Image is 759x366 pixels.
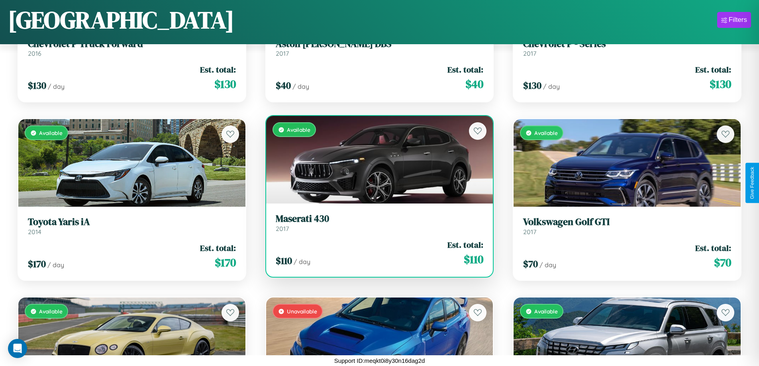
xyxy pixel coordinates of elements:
h3: Chevrolet P Truck Forward [28,38,236,50]
span: / day [543,82,560,90]
span: / day [292,82,309,90]
span: Est. total: [200,242,236,254]
div: Open Intercom Messenger [8,339,27,358]
span: 2017 [523,228,536,236]
a: Toyota Yaris iA2014 [28,216,236,236]
span: 2017 [276,225,289,233]
a: Volkswagen Golf GTI2017 [523,216,731,236]
span: Est. total: [695,242,731,254]
span: $ 110 [276,254,292,267]
a: Maserati 4302017 [276,213,484,233]
span: Available [39,129,63,136]
span: Est. total: [447,64,483,75]
span: 2017 [523,49,536,57]
div: Filters [729,16,747,24]
h3: Maserati 430 [276,213,484,225]
span: $ 40 [465,76,483,92]
span: $ 170 [28,257,46,270]
a: Chevrolet P - Series2017 [523,38,731,58]
span: 2014 [28,228,41,236]
span: $ 110 [464,251,483,267]
a: Chevrolet P Truck Forward2016 [28,38,236,58]
div: Give Feedback [749,167,755,199]
span: $ 130 [214,76,236,92]
span: Est. total: [447,239,483,251]
span: $ 40 [276,79,291,92]
span: $ 130 [523,79,541,92]
h3: Aston [PERSON_NAME] DBS [276,38,484,50]
span: Unavailable [287,308,317,315]
span: Est. total: [695,64,731,75]
span: Est. total: [200,64,236,75]
span: $ 170 [215,254,236,270]
p: Support ID: meqkt0i8y30n16dag2d [334,355,425,366]
span: $ 70 [523,257,538,270]
span: / day [48,82,65,90]
span: / day [539,261,556,269]
span: $ 70 [714,254,731,270]
h3: Volkswagen Golf GTI [523,216,731,228]
span: $ 130 [710,76,731,92]
h1: [GEOGRAPHIC_DATA] [8,4,234,36]
span: Available [534,308,558,315]
span: $ 130 [28,79,46,92]
span: 2017 [276,49,289,57]
span: / day [47,261,64,269]
h3: Toyota Yaris iA [28,216,236,228]
a: Aston [PERSON_NAME] DBS2017 [276,38,484,58]
button: Filters [717,12,751,28]
span: 2016 [28,49,41,57]
span: Available [39,308,63,315]
span: Available [534,129,558,136]
span: Available [287,126,310,133]
span: / day [294,258,310,266]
